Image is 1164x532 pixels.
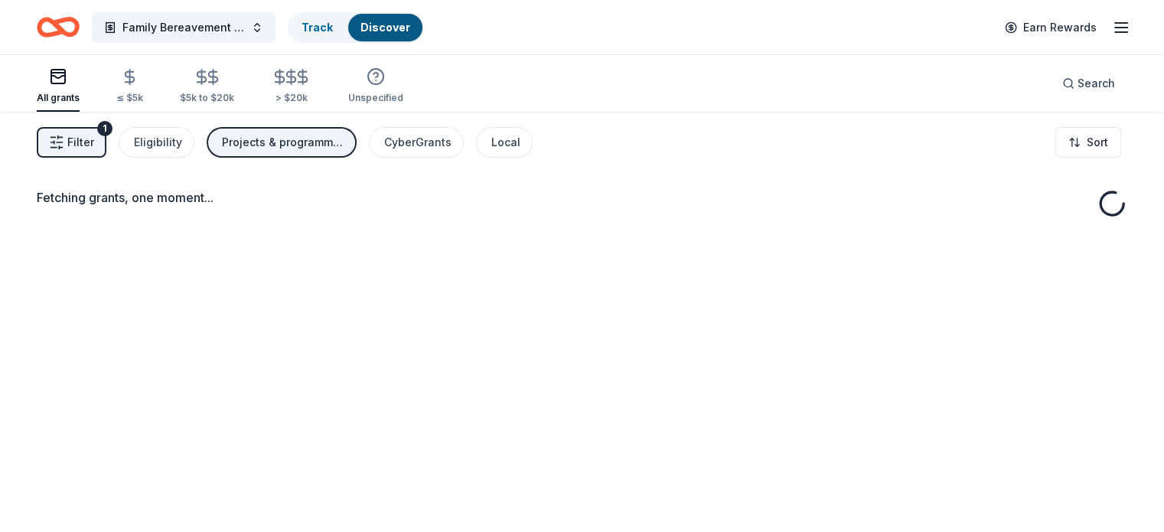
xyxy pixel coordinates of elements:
div: Projects & programming [222,133,344,152]
span: Filter [67,133,94,152]
button: Eligibility [119,127,194,158]
div: > $20k [271,92,311,104]
button: Search [1050,68,1127,99]
a: Track [302,21,333,34]
button: TrackDiscover [288,12,424,43]
div: ≤ $5k [116,92,143,104]
span: Search [1078,74,1115,93]
button: Local [476,127,533,158]
button: Sort [1055,127,1121,158]
a: Earn Rewards [996,14,1106,41]
button: Projects & programming [207,127,357,158]
a: Home [37,9,80,45]
div: CyberGrants [384,133,452,152]
div: Unspecified [348,92,403,104]
span: Family Bereavement Program [122,18,245,37]
div: 1 [97,121,112,136]
div: Local [491,133,520,152]
button: CyberGrants [369,127,464,158]
button: > $20k [271,62,311,112]
button: $5k to $20k [180,62,234,112]
div: $5k to $20k [180,92,234,104]
span: Sort [1087,133,1108,152]
div: Fetching grants, one moment... [37,188,1127,207]
button: ≤ $5k [116,62,143,112]
button: Unspecified [348,61,403,112]
div: All grants [37,92,80,104]
button: Filter1 [37,127,106,158]
div: Eligibility [134,133,182,152]
button: All grants [37,61,80,112]
button: Family Bereavement Program [92,12,276,43]
a: Discover [360,21,410,34]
